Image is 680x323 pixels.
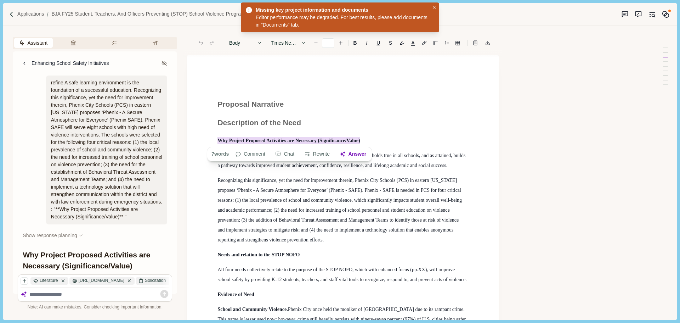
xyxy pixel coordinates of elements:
[226,38,266,48] button: Body
[46,76,168,224] div: refine A safe learning environment is the foundation of a successful education. Recognizing this ...
[217,100,284,108] span: Proposal Narrative
[442,38,452,48] button: Line height
[32,60,109,67] div: Enhancing School Safety Initiatives
[366,40,368,45] i: I
[217,307,288,312] span: School and Community Violence.
[217,137,360,144] span: Why Project Proposed Activities are Necessary (Significance/Value)
[267,38,310,48] button: Times New Roman
[453,38,463,48] button: Line height
[196,38,206,48] button: Undo
[419,38,429,48] button: Line height
[217,118,301,127] span: Description of the Need
[217,292,254,297] span: Evidence of Need
[373,38,384,48] button: U
[256,6,427,14] div: Missing key project information and documents
[470,38,480,48] button: Line height
[385,38,396,48] button: S
[301,149,334,159] button: Rewrite
[376,40,380,45] u: U
[217,252,300,257] span: Needs and relation to the STOP NOFO
[8,11,15,17] img: Forward slash icon
[18,304,172,311] div: Note: AI can make mistakes. Consider checking important information.
[353,40,357,45] b: B
[217,153,466,168] span: A safe learning environment is the foundation of a successful education. This holds true in all s...
[207,38,217,48] button: Redo
[27,39,47,47] span: Assistant
[69,277,135,285] div: [URL][DOMAIN_NAME]
[336,149,370,159] button: Answer
[217,267,466,282] span: All four needs collectively relate to the purpose of the STOP NOFO, which with enhanced focus (pp...
[23,249,167,272] h1: Why Project Proposed Activities are Necessary (Significance/Value)
[311,38,321,48] button: Decrease font size
[17,10,44,18] a: Applications
[483,38,493,48] button: Export to docx
[23,232,77,239] span: Show response planning
[209,149,229,159] div: 7 words
[256,14,429,29] div: Editor performance may be degraded. For best results, please add documents in "Documents" tab.
[362,38,372,48] button: I
[44,11,51,17] img: Forward slash icon
[30,277,68,285] div: Literature
[232,149,269,159] button: Comment
[136,277,176,285] div: Solicitation
[336,38,346,48] button: Increase font size
[51,10,295,18] a: BJA FY25 Student, Teachers, and Officers Preventing (STOP) School Violence Program (O-BJA-2025-17...
[272,149,298,159] button: Chat
[431,4,438,11] button: Close
[350,38,361,48] button: B
[217,178,463,243] span: Recognizing this significance, yet the need for improvement therein, Phenix City Schools (PCS) in...
[389,40,392,45] s: S
[430,38,440,48] button: Adjust margins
